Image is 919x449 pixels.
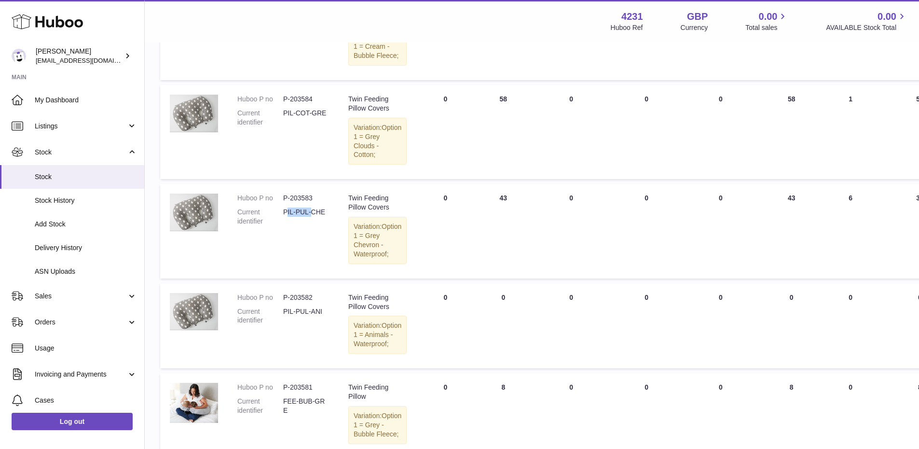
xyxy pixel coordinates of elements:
span: 0 [719,294,723,301]
div: Variation: [348,316,407,354]
a: 0.00 AVAILABLE Stock Total [826,10,907,32]
dt: Huboo P no [237,194,283,203]
div: Variation: [348,28,407,66]
td: 43 [759,184,824,278]
img: product image [170,95,218,132]
dt: Huboo P no [237,293,283,302]
strong: GBP [687,10,708,23]
td: 0 [759,283,824,368]
dd: FEE-BUB-GRE [283,397,329,415]
div: Currency [681,23,708,32]
span: ASN Uploads [35,267,137,276]
td: 0 [474,283,532,368]
div: Twin Feeding Pillow Covers [348,293,407,311]
dt: Current identifier [237,397,283,415]
td: 0 [416,85,474,179]
span: AVAILABLE Stock Total [826,23,907,32]
div: Twin Feeding Pillow Covers [348,95,407,113]
td: 58 [474,85,532,179]
dt: Current identifier [237,208,283,226]
span: My Dashboard [35,96,137,105]
td: 0 [610,85,683,179]
td: 0 [416,283,474,368]
span: 0 [719,383,723,391]
span: 0.00 [878,10,896,23]
span: Stock [35,172,137,182]
span: 0 [719,95,723,103]
div: Variation: [348,217,407,264]
dt: Current identifier [237,109,283,127]
span: Delivery History [35,243,137,253]
span: Cases [35,396,137,405]
span: Listings [35,122,127,131]
a: 0.00 Total sales [745,10,788,32]
img: product image [170,383,218,422]
span: Stock [35,148,127,157]
div: Variation: [348,406,407,444]
dd: P-203582 [283,293,329,302]
div: Variation: [348,118,407,165]
span: [EMAIL_ADDRESS][DOMAIN_NAME] [36,56,142,64]
a: Log out [12,413,133,430]
span: 0.00 [759,10,778,23]
img: product image [170,293,218,331]
dd: PIL-PUL-ANI [283,307,329,325]
span: Stock History [35,196,137,205]
div: Huboo Ref [611,23,643,32]
span: Orders [35,318,127,327]
td: 0 [532,283,610,368]
td: 0 [824,283,877,368]
td: 0 [532,85,610,179]
span: Option 1 = Grey - Bubble Fleece; [354,412,401,438]
dd: PIL-COT-GRE [283,109,329,127]
img: internalAdmin-4231@internal.huboo.com [12,49,26,63]
dt: Huboo P no [237,95,283,104]
span: 0 [719,194,723,202]
td: 0 [610,283,683,368]
td: 0 [610,184,683,278]
dt: Current identifier [237,307,283,325]
img: product image [170,194,218,231]
dd: P-203584 [283,95,329,104]
dd: P-203581 [283,383,329,392]
div: Twin Feeding Pillow [348,383,407,401]
span: Add Stock [35,220,137,229]
td: 6 [824,184,877,278]
span: Sales [35,292,127,301]
td: 58 [759,85,824,179]
span: Total sales [745,23,788,32]
dt: Huboo P no [237,383,283,392]
td: 0 [416,184,474,278]
span: Invoicing and Payments [35,370,127,379]
td: 0 [532,184,610,278]
dd: P-203583 [283,194,329,203]
span: Option 1 = Grey Chevron - Waterproof; [354,223,401,258]
span: Option 1 = Cream - Bubble Fleece; [354,33,401,59]
td: 1 [824,85,877,179]
dd: PIL-PUL-CHE [283,208,329,226]
span: Usage [35,344,137,353]
div: Twin Feeding Pillow Covers [348,194,407,212]
strong: 4231 [621,10,643,23]
span: Option 1 = Animals - Waterproof; [354,322,401,348]
td: 43 [474,184,532,278]
div: [PERSON_NAME] [36,47,123,65]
